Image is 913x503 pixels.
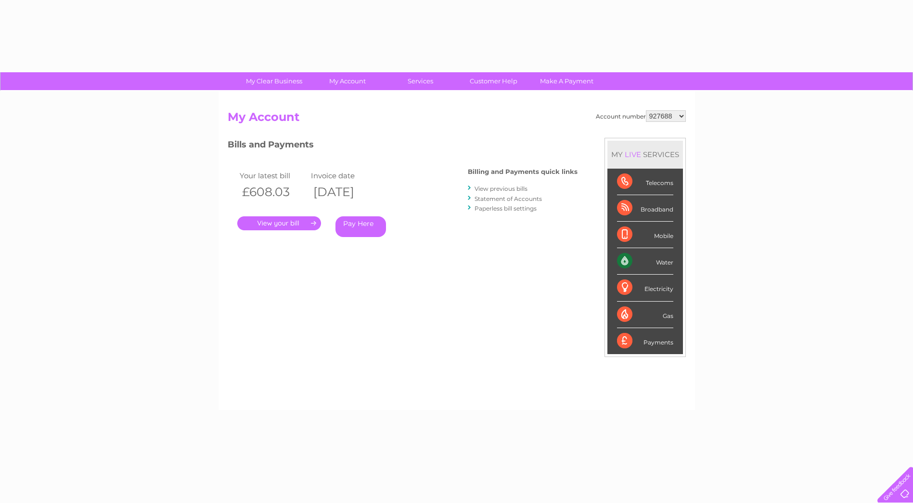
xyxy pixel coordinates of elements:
[237,182,309,202] th: £608.03
[228,110,686,129] h2: My Account
[617,248,673,275] div: Water
[475,195,542,202] a: Statement of Accounts
[468,168,578,175] h4: Billing and Payments quick links
[454,72,533,90] a: Customer Help
[623,150,643,159] div: LIVE
[234,72,314,90] a: My Clear Business
[617,275,673,301] div: Electricity
[309,182,380,202] th: [DATE]
[607,141,683,168] div: MY SERVICES
[475,185,527,192] a: View previous bills
[617,302,673,328] div: Gas
[308,72,387,90] a: My Account
[617,222,673,248] div: Mobile
[617,169,673,195] div: Telecoms
[381,72,460,90] a: Services
[617,328,673,354] div: Payments
[237,169,309,182] td: Your latest bill
[335,216,386,237] a: Pay Here
[475,205,537,212] a: Paperless bill settings
[309,169,380,182] td: Invoice date
[228,138,578,155] h3: Bills and Payments
[617,195,673,222] div: Broadband
[596,110,686,122] div: Account number
[237,216,321,230] a: .
[527,72,606,90] a: Make A Payment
